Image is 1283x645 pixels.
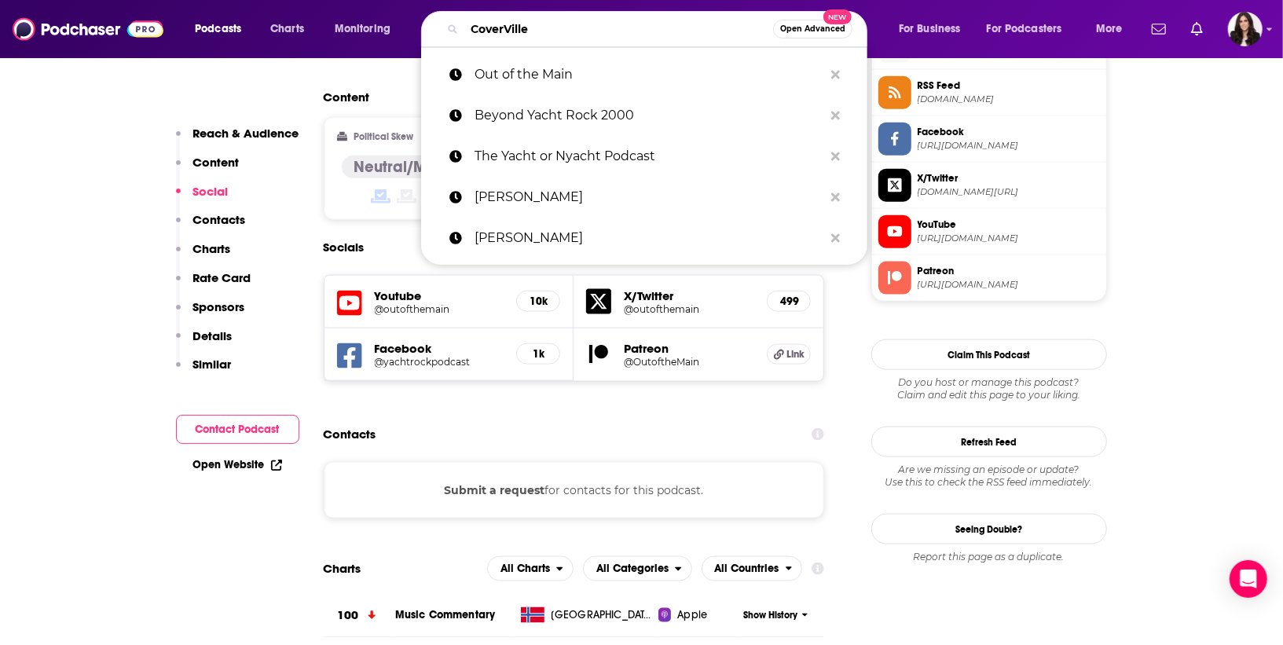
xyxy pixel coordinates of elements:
span: More [1096,18,1123,40]
button: Rate Card [176,270,251,299]
span: For Podcasters [987,18,1062,40]
span: All Charts [500,563,550,574]
span: https://www.youtube.com/@outofthemain [918,233,1100,244]
button: Details [176,328,233,357]
span: Do you host or manage this podcast? [871,376,1107,389]
h2: Content [324,90,812,104]
span: RSS Feed [918,79,1100,93]
button: open menu [1085,16,1142,42]
button: open menu [977,16,1085,42]
a: Show notifications dropdown [1146,16,1172,42]
a: [PERSON_NAME] [421,177,867,218]
a: [GEOGRAPHIC_DATA] [515,607,658,623]
a: YouTube[URL][DOMAIN_NAME] [878,215,1100,248]
input: Search podcasts, credits, & more... [464,16,773,42]
a: Patreon[URL][DOMAIN_NAME] [878,262,1100,295]
span: Monitoring [335,18,390,40]
p: megyn kelly [475,177,823,218]
span: twitter.com/outofthemain [918,186,1100,198]
div: Search podcasts, credits, & more... [436,11,882,47]
span: Show History [743,609,797,622]
p: Sponsors [193,299,245,314]
span: All Countries [715,563,779,574]
h5: Facebook [375,341,504,356]
a: The Yacht or Nyacht Podcast [421,136,867,177]
button: Contact Podcast [176,415,299,444]
a: Beyond Yacht Rock 2000 [421,95,867,136]
a: @OutoftheMain [624,356,754,368]
span: X/Twitter [918,171,1100,185]
button: Sponsors [176,299,245,328]
p: Out of the Main [475,54,823,95]
a: @yachtrockpodcast [375,356,504,368]
a: [PERSON_NAME] [421,218,867,258]
span: https://www.patreon.com/OutoftheMain [918,279,1100,291]
span: Apple [677,607,707,623]
h2: Charts [324,561,361,576]
button: open menu [324,16,411,42]
a: 100 [324,594,395,637]
span: Open Advanced [780,25,845,33]
h4: Neutral/Mixed [354,157,459,177]
button: Submit a request [444,482,544,499]
a: @outofthemain [624,303,754,315]
button: Claim This Podcast [871,339,1107,370]
button: Charts [176,241,231,270]
button: Contacts [176,212,246,241]
h2: Categories [583,556,692,581]
p: Details [193,328,233,343]
button: Reach & Audience [176,126,299,155]
span: YouTube [918,218,1100,232]
div: Are we missing an episode or update? Use this to check the RSS feed immediately. [871,464,1107,489]
span: anchor.fm [918,93,1100,105]
button: open menu [184,16,262,42]
button: Content [176,155,240,184]
a: Link [767,344,811,365]
button: Show profile menu [1228,12,1263,46]
h2: Political Skew [354,131,413,142]
p: Rate Card [193,270,251,285]
button: Open AdvancedNew [773,20,852,38]
a: RSS Feed[DOMAIN_NAME] [878,76,1100,109]
p: Social [193,184,229,199]
a: Seeing Double? [871,514,1107,544]
div: Report this page as a duplicate. [871,551,1107,563]
div: Claim and edit this page to your liking. [871,376,1107,401]
span: Norway [551,607,653,623]
img: Podchaser - Follow, Share and Rate Podcasts [13,14,163,44]
span: Link [786,348,805,361]
h5: Patreon [624,341,754,356]
h2: Socials [324,233,365,262]
button: Show History [738,609,813,622]
p: Charts [193,241,231,256]
p: Beyond Yacht Rock 2000 [475,95,823,136]
p: Reach & Audience [193,126,299,141]
button: open menu [702,556,803,581]
span: Charts [270,18,304,40]
span: For Business [899,18,961,40]
p: Contacts [193,212,246,227]
span: https://www.facebook.com/yachtrockpodcast [918,140,1100,152]
button: open menu [487,556,574,581]
h5: 1k [530,347,547,361]
p: Content [193,155,240,170]
span: Podcasts [195,18,241,40]
a: @outofthemain [375,303,504,315]
h3: 100 [337,607,358,625]
div: for contacts for this podcast. [324,462,825,519]
h2: Platforms [487,556,574,581]
button: open menu [888,16,981,42]
a: X/Twitter[DOMAIN_NAME][URL] [878,169,1100,202]
p: The Yacht or Nyacht Podcast [475,136,823,177]
button: Similar [176,357,232,386]
h5: X/Twitter [624,288,754,303]
a: Music Commentary [395,608,495,621]
span: All Categories [596,563,669,574]
h5: 10k [530,295,547,308]
div: Open Intercom Messenger [1230,560,1267,598]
